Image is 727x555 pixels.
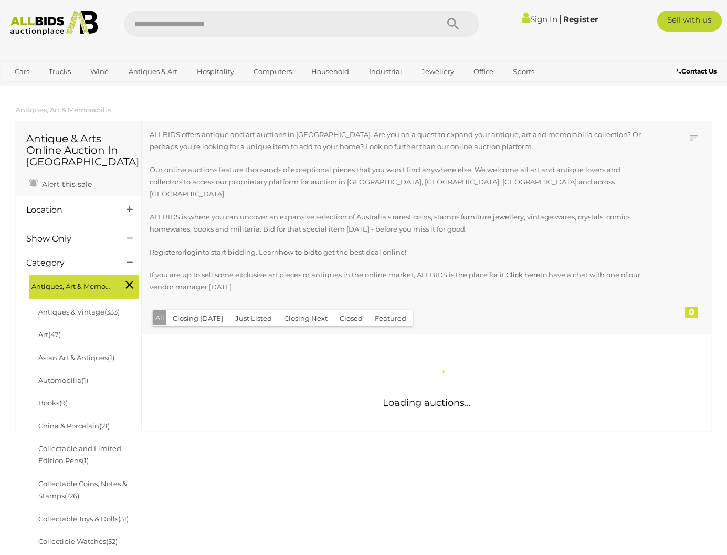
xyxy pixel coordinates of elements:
[362,63,409,80] a: Industrial
[38,422,110,430] a: China & Porcelain(21)
[38,330,61,339] a: Art(47)
[150,211,649,236] p: ALLBIDS is where you can uncover an expansive selection of Australia's rarest coins, stamps, , , ...
[415,63,461,80] a: Jewellery
[42,63,78,80] a: Trucks
[150,164,649,201] p: Our online auctions feature thousands of exceptional pieces that you won't find anywhere else. We...
[150,246,649,258] p: or to start bidding. Learn to get the best deal online!
[122,63,184,80] a: Antiques & Art
[26,258,111,268] h4: Category
[108,353,114,362] span: (1)
[38,537,118,546] a: Collectible Watches(52)
[153,310,167,326] button: All
[506,63,541,80] a: Sports
[39,180,92,189] span: Alert this sale
[493,213,524,221] a: jewellery
[677,66,719,77] a: Contact Us
[247,63,299,80] a: Computers
[118,515,129,523] span: (31)
[8,80,96,98] a: [GEOGRAPHIC_DATA]
[83,63,115,80] a: Wine
[677,67,717,75] b: Contact Us
[563,14,598,24] a: Register
[383,397,471,409] span: Loading auctions...
[81,376,88,384] span: (1)
[59,399,68,407] span: (9)
[16,106,111,114] a: Antiques, Art & Memorabilia
[506,270,540,279] a: Click here
[278,310,334,327] button: Closing Next
[304,63,356,80] a: Household
[106,537,118,546] span: (52)
[150,269,649,294] p: If you are up to sell some exclusive art pieces or antiques in the online market, ALLBIDS is the ...
[38,376,88,384] a: Automobilia(1)
[38,353,114,362] a: Asian Art & Antiques(1)
[82,456,89,465] span: (1)
[368,310,413,327] button: Featured
[685,307,698,318] div: 0
[333,310,369,327] button: Closed
[38,308,120,316] a: Antiques & Vintage(333)
[38,515,129,523] a: Collectable Toys & Dolls(31)
[467,63,500,80] a: Office
[31,278,110,292] span: Antiques, Art & Memorabilia
[559,13,562,25] span: |
[38,444,121,465] a: Collectable and Limited Edition Pens(1)
[48,330,61,339] span: (47)
[26,175,94,191] a: Alert this sale
[38,399,68,407] a: Books(9)
[8,63,36,80] a: Cars
[26,133,131,167] h1: Antique & Arts Online Auction In [GEOGRAPHIC_DATA]
[461,213,491,221] a: furniture
[104,308,120,316] span: (333)
[5,11,102,35] img: Allbids.com.au
[279,248,315,256] a: how to bid
[427,11,479,37] button: Search
[185,248,203,256] a: login
[190,63,241,80] a: Hospitality
[150,129,649,153] p: ALLBIDS offers antique and art auctions in [GEOGRAPHIC_DATA]. Are you on a quest to expand your a...
[38,479,127,500] a: Collectable Coins, Notes & Stamps(126)
[229,310,278,327] button: Just Listed
[522,14,557,24] a: Sign In
[26,205,111,215] h4: Location
[166,310,229,327] button: Closing [DATE]
[99,422,110,430] span: (21)
[657,11,722,32] a: Sell with us
[26,234,111,244] h4: Show Only
[65,491,79,500] span: (126)
[150,248,178,256] a: Register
